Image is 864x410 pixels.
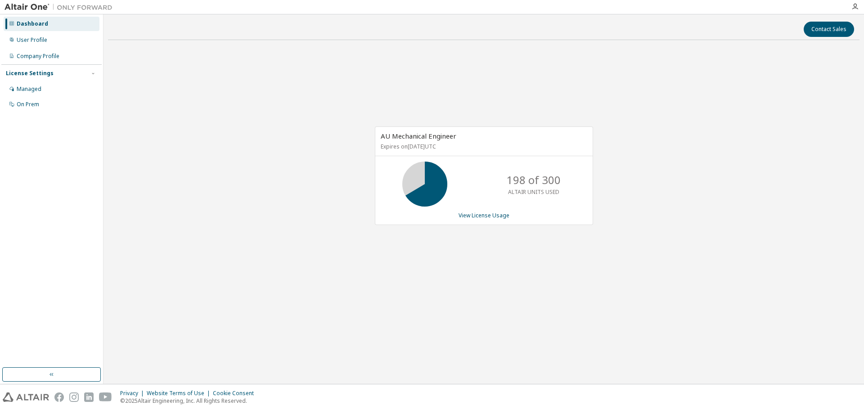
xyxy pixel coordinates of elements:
img: instagram.svg [69,392,79,402]
span: AU Mechanical Engineer [381,131,456,140]
img: youtube.svg [99,392,112,402]
div: Cookie Consent [213,390,259,397]
img: altair_logo.svg [3,392,49,402]
p: Expires on [DATE] UTC [381,143,585,150]
div: Managed [17,86,41,93]
button: Contact Sales [804,22,854,37]
div: Company Profile [17,53,59,60]
div: Dashboard [17,20,48,27]
div: Privacy [120,390,147,397]
div: License Settings [6,70,54,77]
a: View License Usage [459,212,509,219]
p: © 2025 Altair Engineering, Inc. All Rights Reserved. [120,397,259,405]
img: linkedin.svg [84,392,94,402]
p: ALTAIR UNITS USED [508,188,559,196]
div: On Prem [17,101,39,108]
div: Website Terms of Use [147,390,213,397]
img: Altair One [4,3,117,12]
div: User Profile [17,36,47,44]
img: facebook.svg [54,392,64,402]
p: 198 of 300 [507,172,561,188]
